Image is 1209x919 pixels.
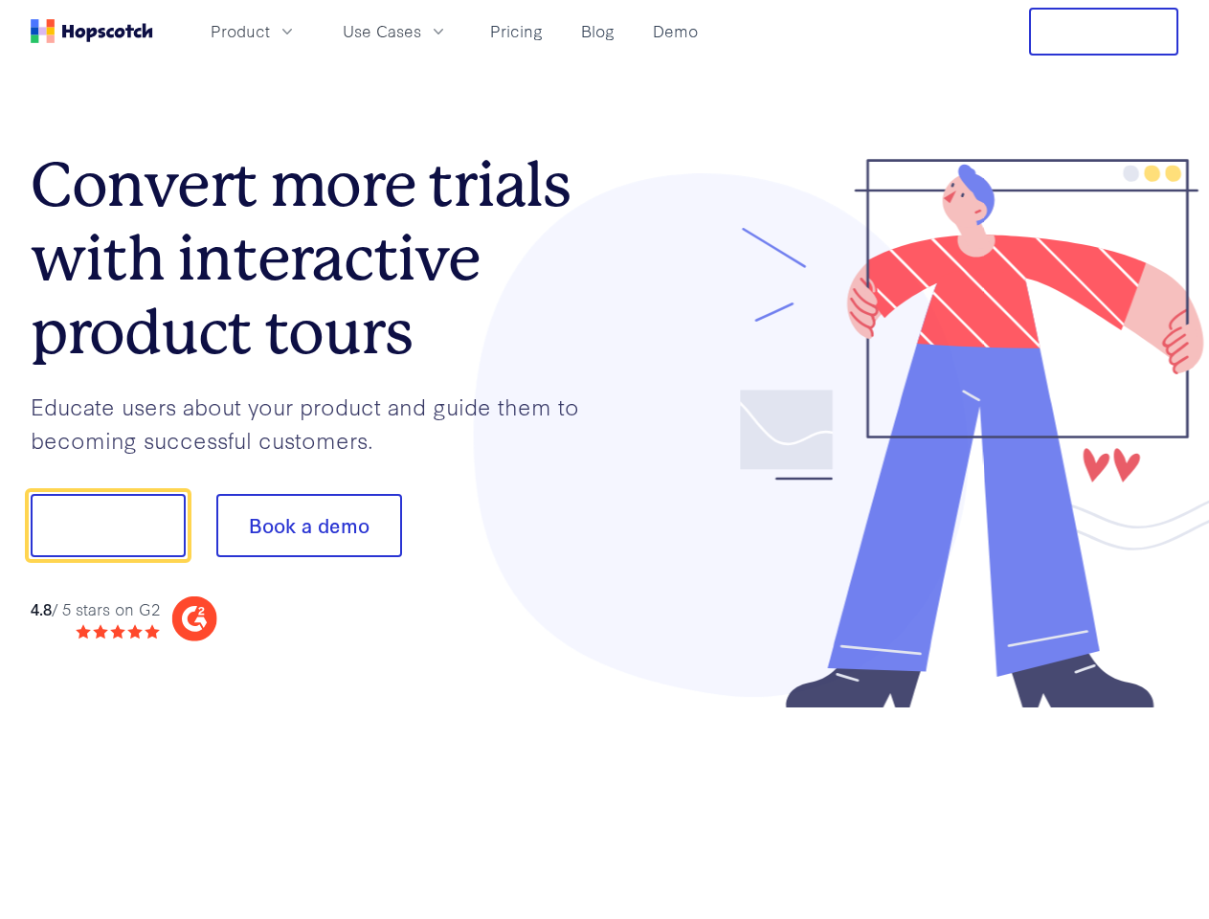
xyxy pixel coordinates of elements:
a: Demo [645,15,705,47]
p: Educate users about your product and guide them to becoming successful customers. [31,390,605,456]
a: Home [31,19,153,43]
h1: Convert more trials with interactive product tours [31,148,605,369]
div: / 5 stars on G2 [31,597,160,621]
button: Book a demo [216,494,402,557]
button: Show me! [31,494,186,557]
button: Use Cases [331,15,459,47]
a: Blog [573,15,622,47]
button: Product [199,15,308,47]
button: Free Trial [1029,8,1178,56]
a: Pricing [482,15,550,47]
span: Product [211,19,270,43]
strong: 4.8 [31,597,52,619]
span: Use Cases [343,19,421,43]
